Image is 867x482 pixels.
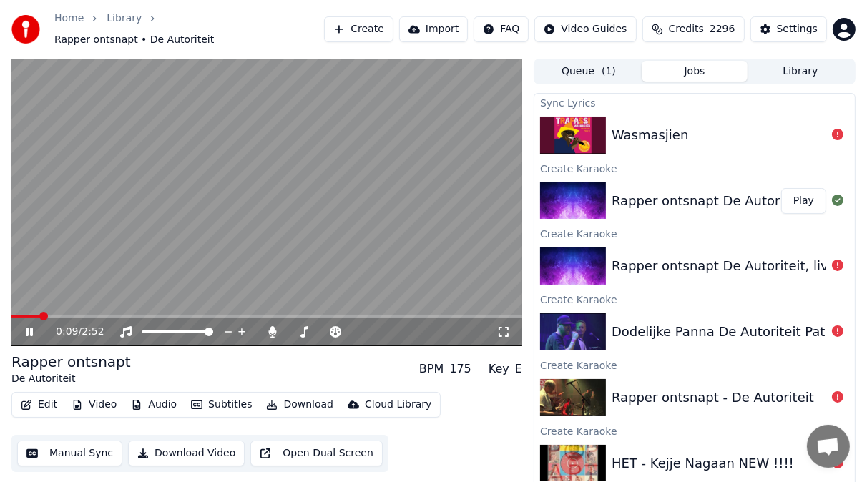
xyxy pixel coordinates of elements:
div: Sync Lyrics [534,94,855,111]
div: Wasmasjien [612,125,688,145]
span: 0:09 [56,325,78,339]
div: Cloud Library [365,398,431,412]
button: Create [324,16,393,42]
div: 175 [449,360,471,378]
div: Settings [777,22,818,36]
button: Credits2296 [642,16,745,42]
div: Key [489,360,509,378]
button: Settings [750,16,827,42]
div: HET - Kejje Nagaan NEW !!!! [612,453,794,473]
div: Create Karaoke [534,356,855,373]
div: Rapper ontsnapt [11,352,131,372]
button: Queue [536,61,642,82]
nav: breadcrumb [54,11,324,47]
button: Jobs [642,61,748,82]
div: Rapper ontsnapt De Autoriteit, live [612,191,836,211]
span: Credits [669,22,704,36]
button: Manual Sync [17,441,122,466]
a: Library [107,11,142,26]
button: Import [399,16,468,42]
div: BPM [419,360,444,378]
div: Dodelijke Panna De Autoriteit Patronaat [612,322,867,342]
button: Download [260,395,339,415]
a: Home [54,11,84,26]
button: Download Video [128,441,245,466]
div: Create Karaoke [534,225,855,242]
button: Audio [125,395,182,415]
div: Rapper ontsnapt De Autoriteit, live [612,256,836,276]
div: Create Karaoke [534,422,855,439]
img: youka [11,15,40,44]
a: Open de chat [807,425,850,468]
button: Library [748,61,853,82]
div: / [56,325,90,339]
button: Open Dual Screen [250,441,383,466]
span: 2296 [710,22,735,36]
div: E [515,360,522,378]
button: Subtitles [185,395,258,415]
button: FAQ [474,16,529,42]
span: ( 1 ) [602,64,616,79]
div: De Autoriteit [11,372,131,386]
span: Rapper ontsnapt • De Autoriteit [54,33,214,47]
button: Video Guides [534,16,636,42]
button: Video [66,395,122,415]
div: Create Karaoke [534,159,855,177]
button: Edit [15,395,63,415]
span: 2:52 [82,325,104,339]
button: Play [781,188,826,214]
div: Rapper ontsnapt - De Autoriteit [612,388,814,408]
div: Create Karaoke [534,290,855,308]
